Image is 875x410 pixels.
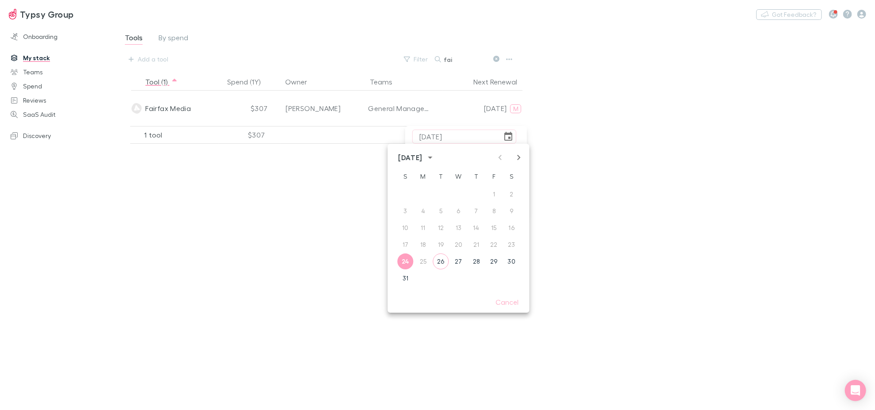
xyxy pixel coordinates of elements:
[398,270,414,286] button: 31
[399,152,422,163] div: [DATE]
[489,295,526,309] button: Cancel
[415,168,431,185] span: Monday
[398,168,414,185] span: Sunday
[451,168,467,185] span: Wednesday
[468,253,484,269] button: 28
[433,253,449,269] button: 26
[412,130,502,144] input: dd/mm/yyyy
[845,380,866,401] div: Open Intercom Messenger
[504,253,520,269] button: 30
[451,253,467,269] button: 27
[504,168,520,185] span: Saturday
[486,168,502,185] span: Friday
[502,130,515,143] button: Choose date, selected date is Aug 24, 2025
[433,168,449,185] span: Tuesday
[468,168,484,185] span: Thursday
[425,152,436,163] button: calendar view is open, switch to year view
[514,152,524,163] button: Next month
[486,253,502,269] button: 29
